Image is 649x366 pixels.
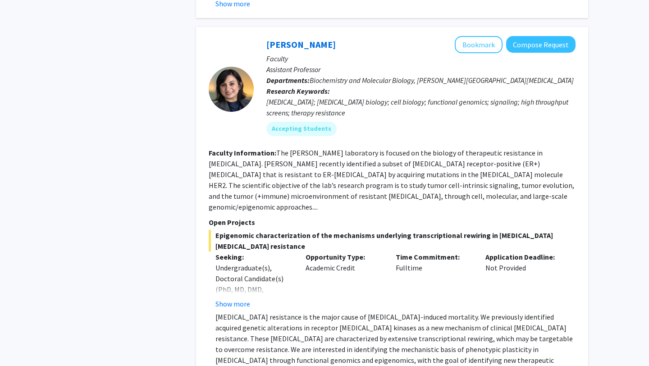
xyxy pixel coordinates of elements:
[310,76,574,85] span: Biochemistry and Molecular Biology, [PERSON_NAME][GEOGRAPHIC_DATA][MEDICAL_DATA]
[389,252,479,309] div: Fulltime
[7,325,38,359] iframe: Chat
[215,252,292,262] p: Seeking:
[266,96,576,118] div: [MEDICAL_DATA]; [MEDICAL_DATA] biology; cell biology; functional genomics; signaling; high throug...
[479,252,569,309] div: Not Provided
[266,122,337,136] mat-chip: Accepting Students
[215,262,292,360] div: Undergraduate(s), Doctoral Candidate(s) (PhD, MD, DMD, PharmD, etc.), Postdoctoral Researcher(s) ...
[396,252,472,262] p: Time Commitment:
[209,148,574,211] fg-read-more: The [PERSON_NAME] laboratory is focused on the biology of therapeutic resistance in [MEDICAL_DATA...
[209,148,276,157] b: Faculty Information:
[266,87,330,96] b: Research Keywords:
[209,217,576,228] p: Open Projects
[306,252,382,262] p: Opportunity Type:
[506,36,576,53] button: Compose Request to Utthara Nayar
[266,53,576,64] p: Faculty
[215,298,250,309] button: Show more
[266,39,336,50] a: [PERSON_NAME]
[266,76,310,85] b: Departments:
[209,230,576,252] span: Epigenomic characterization of the mechanisms underlying transcriptional rewiring in [MEDICAL_DAT...
[299,252,389,309] div: Academic Credit
[455,36,503,53] button: Add Utthara Nayar to Bookmarks
[485,252,562,262] p: Application Deadline:
[266,64,576,75] p: Assistant Professor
